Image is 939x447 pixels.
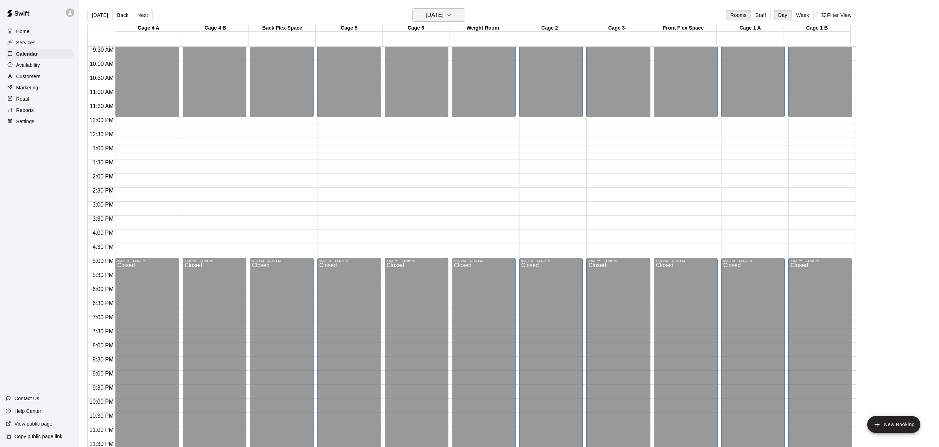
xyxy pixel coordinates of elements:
button: Filter View [817,10,856,20]
button: Rooms [726,10,751,20]
div: Front Flex Space [650,25,717,32]
p: Retail [16,95,29,102]
span: 3:30 PM [91,216,115,222]
div: 5:00 PM – 11:59 PM [117,259,177,263]
div: Cage 4 A [115,25,182,32]
a: Marketing [6,82,74,93]
div: Cage 2 [516,25,583,32]
span: 8:00 PM [91,342,115,348]
a: Services [6,37,74,48]
button: [DATE] [412,8,465,22]
a: Retail [6,94,74,104]
div: Cage 1 A [717,25,783,32]
span: 10:30 AM [88,75,115,81]
div: Cage 1 B [783,25,850,32]
a: Reports [6,105,74,115]
span: 9:00 PM [91,371,115,377]
p: Calendar [16,50,38,57]
button: [DATE] [87,10,113,20]
div: Back Flex Space [249,25,316,32]
span: 4:00 PM [91,230,115,236]
div: Cage 3 [583,25,650,32]
span: 12:00 PM [88,117,115,123]
button: Back [112,10,133,20]
p: Availability [16,62,40,69]
span: 11:30 PM [88,441,115,447]
span: 2:00 PM [91,174,115,180]
a: Availability [6,60,74,70]
a: Settings [6,116,74,127]
button: Week [792,10,814,20]
h6: [DATE] [426,10,443,20]
span: 4:30 PM [91,244,115,250]
a: Customers [6,71,74,82]
div: 5:00 PM – 11:59 PM [185,259,244,263]
button: Next [133,10,152,20]
span: 11:30 AM [88,103,115,109]
p: View public page [14,420,52,427]
p: Home [16,28,30,35]
span: 5:00 PM [91,258,115,264]
p: Help Center [14,408,41,415]
span: 9:30 PM [91,385,115,391]
p: Contact Us [14,395,39,402]
div: 5:00 PM – 11:59 PM [521,259,581,263]
div: Cage 6 [383,25,449,32]
p: Reports [16,107,34,114]
p: Services [16,39,36,46]
div: Cage 5 [316,25,383,32]
div: 5:00 PM – 11:59 PM [656,259,716,263]
span: 1:00 PM [91,145,115,151]
div: 5:00 PM – 11:59 PM [790,259,850,263]
a: Home [6,26,74,37]
div: 5:00 PM – 11:59 PM [387,259,446,263]
p: Marketing [16,84,38,91]
span: 9:30 AM [91,47,115,53]
div: Cage 4 B [182,25,249,32]
span: 8:30 PM [91,357,115,363]
a: Calendar [6,49,74,59]
span: 1:30 PM [91,159,115,165]
span: 11:00 AM [88,89,115,95]
span: 7:00 PM [91,314,115,320]
div: 5:00 PM – 11:59 PM [723,259,783,263]
span: 5:30 PM [91,272,115,278]
div: Weight Room [449,25,516,32]
span: 6:30 PM [91,300,115,306]
div: 5:00 PM – 11:59 PM [588,259,648,263]
span: 7:30 PM [91,328,115,334]
span: 10:00 AM [88,61,115,67]
span: 6:00 PM [91,286,115,292]
div: 5:00 PM – 11:59 PM [252,259,311,263]
p: Customers [16,73,40,80]
span: 11:00 PM [88,427,115,433]
span: 2:30 PM [91,188,115,194]
span: 3:00 PM [91,202,115,208]
span: 12:30 PM [88,131,115,137]
p: Copy public page link [14,433,62,440]
div: 5:00 PM – 11:59 PM [319,259,379,263]
button: Day [774,10,792,20]
span: 10:30 PM [88,413,115,419]
div: 5:00 PM – 11:59 PM [454,259,513,263]
span: 10:00 PM [88,399,115,405]
p: Settings [16,118,34,125]
button: Staff [751,10,771,20]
